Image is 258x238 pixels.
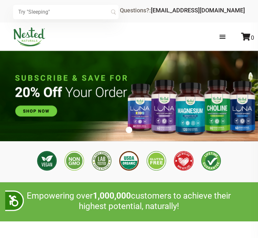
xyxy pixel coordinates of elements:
img: Non GMO [64,151,84,171]
input: Try "Sleeping" [13,5,119,19]
span: 0 [251,34,254,41]
img: Vegan [37,151,57,171]
img: 3rd Party Lab Tested [92,151,111,171]
img: Lifetime Guarantee [201,151,221,171]
span: 1,000,000 [93,191,131,201]
a: 0 [241,34,254,41]
a: [EMAIL_ADDRESS][DOMAIN_NAME] [151,7,245,14]
button: 1 of 1 [126,127,132,133]
img: USDA Organic [119,151,139,171]
h2: Empowering over customers to achieve their highest potential, naturally! [13,190,245,212]
img: Nested Naturals [13,27,46,47]
div: Questions?: [120,7,245,13]
img: Made with Love [174,151,193,171]
img: Gluten Free [147,151,166,171]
